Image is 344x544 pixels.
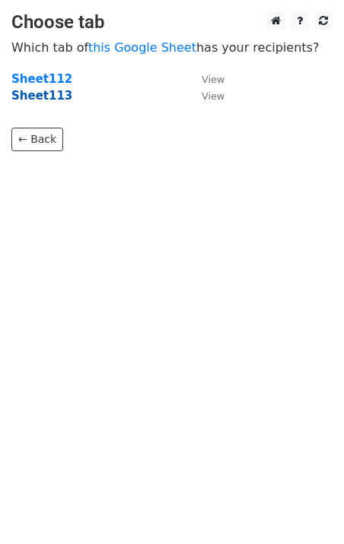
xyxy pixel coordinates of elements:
small: View [202,90,225,102]
a: ← Back [11,128,63,151]
a: View [186,89,225,103]
h3: Choose tab [11,11,333,33]
a: Sheet113 [11,89,72,103]
a: this Google Sheet [88,40,196,55]
small: View [202,74,225,85]
a: View [186,72,225,86]
a: Sheet112 [11,72,72,86]
p: Which tab of has your recipients? [11,40,333,55]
